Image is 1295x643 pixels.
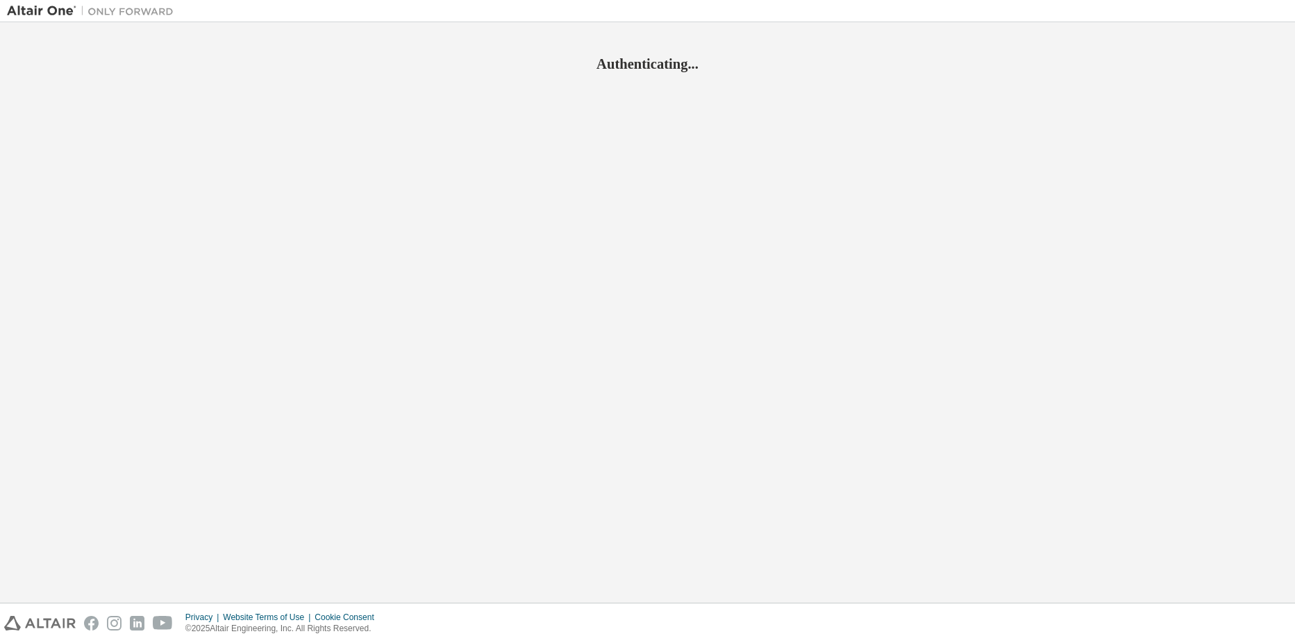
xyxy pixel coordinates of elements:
img: linkedin.svg [130,616,144,631]
h2: Authenticating... [7,55,1288,73]
img: instagram.svg [107,616,122,631]
div: Website Terms of Use [223,612,315,623]
img: Altair One [7,4,181,18]
p: © 2025 Altair Engineering, Inc. All Rights Reserved. [185,623,383,635]
img: facebook.svg [84,616,99,631]
img: youtube.svg [153,616,173,631]
div: Cookie Consent [315,612,382,623]
div: Privacy [185,612,223,623]
img: altair_logo.svg [4,616,76,631]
